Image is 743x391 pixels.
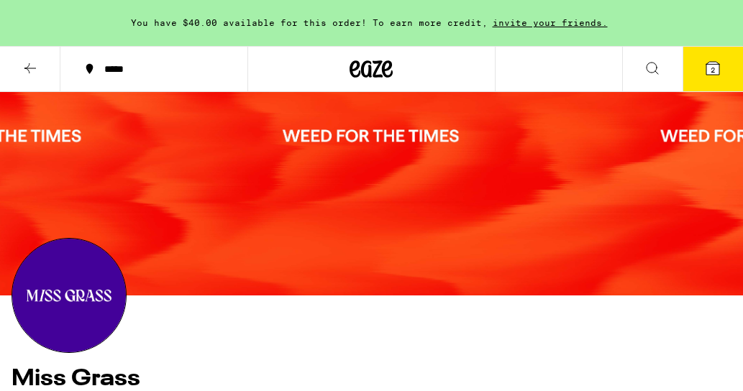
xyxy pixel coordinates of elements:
img: Miss Grass logo [12,239,126,352]
h4: Miss Grass [12,367,731,390]
span: 2 [711,65,715,74]
button: 2 [683,47,743,91]
span: invite your friends. [488,18,613,27]
iframe: Opens a widget where you can find more information [651,348,729,384]
span: You have $40.00 available for this order! To earn more credit, [131,18,488,27]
